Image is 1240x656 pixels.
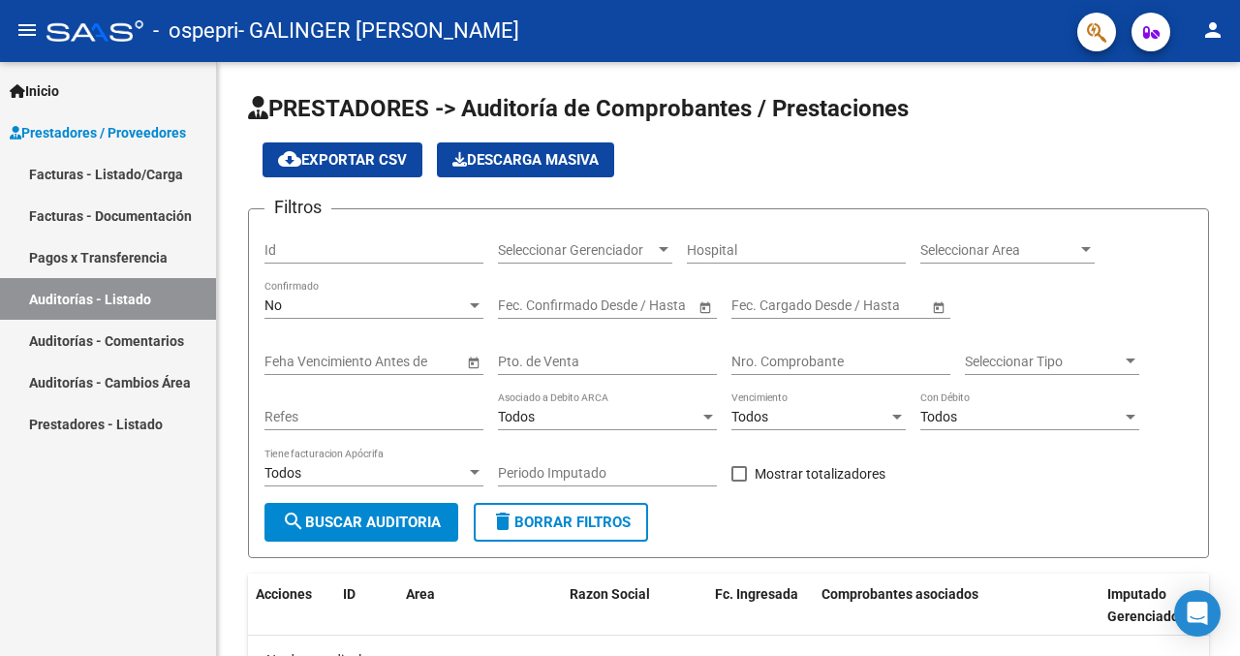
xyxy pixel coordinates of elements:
[920,409,957,424] span: Todos
[263,142,422,177] button: Exportar CSV
[1201,18,1224,42] mat-icon: person
[463,352,483,372] button: Open calendar
[248,95,909,122] span: PRESTADORES -> Auditoría de Comprobantes / Prestaciones
[264,297,282,313] span: No
[731,297,802,314] input: Fecha inicio
[256,586,312,602] span: Acciones
[437,142,614,177] app-download-masive: Descarga masiva de comprobantes (adjuntos)
[928,297,948,317] button: Open calendar
[343,586,356,602] span: ID
[491,510,514,533] mat-icon: delete
[1174,590,1221,637] div: Open Intercom Messenger
[498,409,535,424] span: Todos
[570,586,650,602] span: Razon Social
[238,10,519,52] span: - GALINGER [PERSON_NAME]
[491,514,631,531] span: Borrar Filtros
[264,503,458,542] button: Buscar Auditoria
[920,242,1077,259] span: Seleccionar Area
[15,18,39,42] mat-icon: menu
[498,297,569,314] input: Fecha inicio
[498,242,655,259] span: Seleccionar Gerenciador
[731,409,768,424] span: Todos
[153,10,238,52] span: - ospepri
[585,297,680,314] input: Fecha fin
[715,586,798,602] span: Fc. Ingresada
[821,586,978,602] span: Comprobantes asociados
[282,514,441,531] span: Buscar Auditoria
[965,354,1122,370] span: Seleccionar Tipo
[264,465,301,481] span: Todos
[755,462,885,485] span: Mostrar totalizadores
[10,122,186,143] span: Prestadores / Proveedores
[695,297,715,317] button: Open calendar
[264,194,331,221] h3: Filtros
[1107,586,1184,624] span: Imputado Gerenciador
[437,142,614,177] button: Descarga Masiva
[10,80,59,102] span: Inicio
[278,147,301,171] mat-icon: cloud_download
[278,151,407,169] span: Exportar CSV
[282,510,305,533] mat-icon: search
[406,586,435,602] span: Area
[474,503,648,542] button: Borrar Filtros
[819,297,914,314] input: Fecha fin
[452,151,599,169] span: Descarga Masiva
